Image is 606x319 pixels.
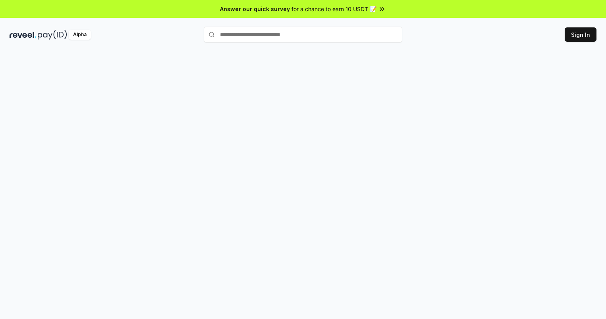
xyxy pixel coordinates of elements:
span: for a chance to earn 10 USDT 📝 [291,5,376,13]
img: reveel_dark [10,30,36,40]
span: Answer our quick survey [220,5,290,13]
div: Alpha [69,30,91,40]
img: pay_id [38,30,67,40]
button: Sign In [565,27,596,42]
